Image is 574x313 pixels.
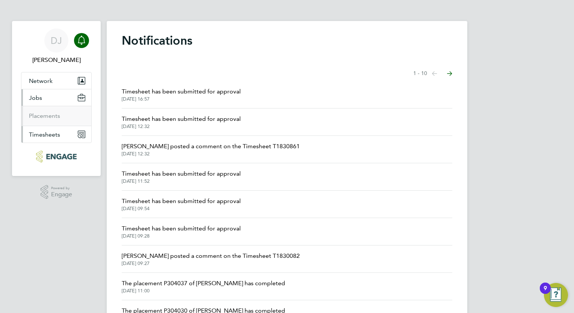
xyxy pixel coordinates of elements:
[21,89,91,106] button: Jobs
[21,126,91,143] button: Timesheets
[21,29,92,65] a: DJ[PERSON_NAME]
[122,33,452,48] h1: Notifications
[122,114,241,123] span: Timesheet has been submitted for approval
[122,87,241,96] span: Timesheet has been submitted for approval
[122,114,241,129] a: Timesheet has been submitted for approval[DATE] 12:32
[122,197,241,206] span: Timesheet has been submitted for approval
[122,123,241,129] span: [DATE] 12:32
[413,70,427,77] span: 1 - 10
[51,185,72,191] span: Powered by
[122,87,241,102] a: Timesheet has been submitted for approval[DATE] 16:57
[122,279,285,288] span: The placement P304037 of [PERSON_NAME] has completed
[544,283,568,307] button: Open Resource Center, 9 new notifications
[41,185,73,199] a: Powered byEngage
[21,56,92,65] span: Daryl Jackson
[413,66,452,81] nav: Select page of notifications list
[29,94,42,101] span: Jobs
[122,251,300,266] a: [PERSON_NAME] posted a comment on the Timesheet T1830082[DATE] 09:27
[122,260,300,266] span: [DATE] 09:27
[122,142,300,151] span: [PERSON_NAME] posted a comment on the Timesheet T1830861
[122,224,241,239] a: Timesheet has been submitted for approval[DATE] 09:28
[12,21,101,176] nav: Main navigation
[122,288,285,294] span: [DATE] 11:00
[36,150,76,163] img: bandk-logo-retina.png
[29,77,53,84] span: Network
[122,251,300,260] span: [PERSON_NAME] posted a comment on the Timesheet T1830082
[21,150,92,163] a: Go to home page
[122,197,241,212] a: Timesheet has been submitted for approval[DATE] 09:54
[21,72,91,89] button: Network
[21,106,91,126] div: Jobs
[122,178,241,184] span: [DATE] 11:52
[122,233,241,239] span: [DATE] 09:28
[122,206,241,212] span: [DATE] 09:54
[122,169,241,178] span: Timesheet has been submitted for approval
[51,36,62,45] span: DJ
[29,112,60,119] a: Placements
[29,131,60,138] span: Timesheets
[544,288,547,298] div: 9
[122,96,241,102] span: [DATE] 16:57
[122,224,241,233] span: Timesheet has been submitted for approval
[122,169,241,184] a: Timesheet has been submitted for approval[DATE] 11:52
[51,191,72,198] span: Engage
[122,151,300,157] span: [DATE] 12:32
[122,279,285,294] a: The placement P304037 of [PERSON_NAME] has completed[DATE] 11:00
[122,142,300,157] a: [PERSON_NAME] posted a comment on the Timesheet T1830861[DATE] 12:32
